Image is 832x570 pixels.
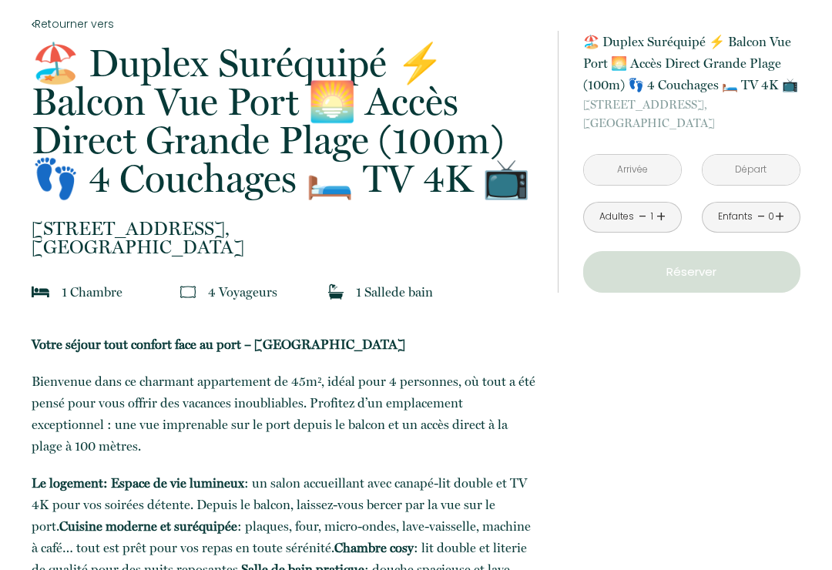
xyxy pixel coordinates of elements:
a: - [639,205,647,229]
a: + [656,205,666,229]
p: 🏖️ Duplex Suréquipé ⚡ Balcon Vue Port 🌅 Accès Direct Grande Plage (100m) 👣 4 Couchages 🛏️ TV 4K 📺 [32,44,537,198]
div: Enfants [718,210,753,224]
a: + [775,205,784,229]
p: 1 Chambre [62,281,122,303]
div: 1 [648,210,656,224]
input: Arrivée [584,155,681,185]
p: Bienvenue dans ce charmant appartement de 45m², idéal pour 4 personnes, où tout a été pensé pour ... [32,370,537,457]
b: Le logement: [32,475,108,491]
p: 🏖️ Duplex Suréquipé ⚡ Balcon Vue Port 🌅 Accès Direct Grande Plage (100m) 👣 4 Couchages 🛏️ TV 4K 📺 [583,31,800,96]
p: [GEOGRAPHIC_DATA] [583,96,800,132]
input: Départ [703,155,800,185]
button: Réserver [583,251,800,293]
p: 1 Salle de bain [356,281,433,303]
a: - [757,205,766,229]
p: Réserver [589,263,795,281]
span: s [272,284,277,300]
b: Chambre cosy [334,540,414,555]
p: [GEOGRAPHIC_DATA] [32,220,537,256]
span: [STREET_ADDRESS], [32,220,537,238]
div: 0 [767,210,775,224]
b: Espace de vie lumineux [111,475,244,491]
p: 4 Voyageur [208,281,277,303]
b: Votre séjour tout confort face au port – [GEOGRAPHIC_DATA] [32,337,405,352]
a: Retourner vers [32,15,537,32]
img: guests [180,284,196,300]
div: Adultes [599,210,634,224]
b: Cuisine moderne et suréquipée [59,518,237,534]
span: [STREET_ADDRESS], [583,96,800,114]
